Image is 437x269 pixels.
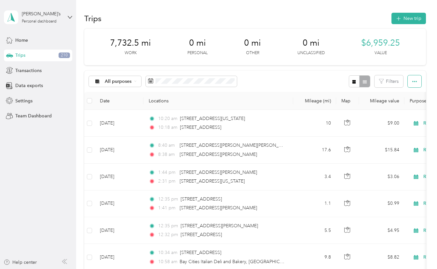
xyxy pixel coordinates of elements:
[95,164,143,190] td: [DATE]
[158,249,177,256] span: 10:34 am
[158,151,177,158] span: 8:38 am
[293,190,336,217] td: 1.1
[187,50,208,56] p: Personal
[59,52,70,58] span: 210
[181,232,222,237] span: [STREET_ADDRESS]
[4,259,37,266] button: Help center
[158,196,178,203] span: 12:35 pm
[105,79,132,84] span: All purposes
[359,190,404,217] td: $0.99
[293,164,336,190] td: 3.4
[244,38,261,48] span: 0 mi
[180,152,257,157] span: [STREET_ADDRESS][PERSON_NAME]
[359,217,404,244] td: $4.95
[375,75,403,87] button: Filters
[125,50,137,56] p: Work
[361,38,400,48] span: $6,959.25
[158,169,177,176] span: 1:44 pm
[84,15,102,22] h1: Trips
[359,110,404,137] td: $9.00
[359,164,404,190] td: $3.06
[158,142,177,149] span: 8:40 am
[293,137,336,163] td: 17.6
[375,50,387,56] p: Value
[22,20,57,23] div: Personal dashboard
[303,38,320,48] span: 0 mi
[293,217,336,244] td: 5.5
[15,37,28,44] span: Home
[158,258,177,265] span: 10:58 am
[180,142,293,148] span: [STREET_ADDRESS][PERSON_NAME][PERSON_NAME]
[110,38,151,48] span: 7,732.5 mi
[180,125,221,130] span: [STREET_ADDRESS]
[246,50,259,56] p: Other
[15,52,25,59] span: Trips
[143,92,293,110] th: Locations
[293,110,336,137] td: 10
[401,232,437,269] iframe: Everlance-gr Chat Button Frame
[391,13,426,24] button: New trip
[180,178,245,184] span: [STREET_ADDRESS][US_STATE]
[189,38,206,48] span: 0 mi
[180,116,245,121] span: [STREET_ADDRESS][US_STATE]
[15,82,43,89] span: Data exports
[180,205,257,211] span: [STREET_ADDRESS][PERSON_NAME]
[158,124,177,131] span: 10:18 am
[15,67,42,74] span: Transactions
[181,196,222,202] span: [STREET_ADDRESS]
[95,92,143,110] th: Date
[158,115,177,122] span: 10:20 am
[180,170,257,175] span: [STREET_ADDRESS][PERSON_NAME]
[158,231,178,238] span: 12:32 pm
[359,137,404,163] td: $15.84
[95,217,143,244] td: [DATE]
[297,50,325,56] p: Unclassified
[359,92,404,110] th: Mileage value
[336,92,359,110] th: Map
[22,10,62,17] div: [PERSON_NAME]’s
[158,178,177,185] span: 2:31 pm
[15,97,33,104] span: Settings
[95,110,143,137] td: [DATE]
[293,92,336,110] th: Mileage (mi)
[158,204,177,212] span: 1:41 pm
[15,112,52,119] span: Team Dashboard
[95,137,143,163] td: [DATE]
[95,190,143,217] td: [DATE]
[181,223,258,229] span: [STREET_ADDRESS][PERSON_NAME]
[180,250,221,255] span: [STREET_ADDRESS]
[158,222,178,230] span: 12:35 pm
